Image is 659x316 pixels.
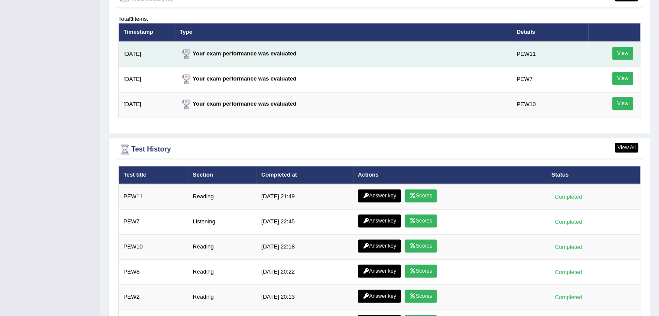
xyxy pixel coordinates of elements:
td: Reading [188,184,256,210]
a: Scores [405,239,437,252]
td: PEW11 [512,42,588,67]
td: [DATE] [119,92,175,117]
td: [DATE] 22:18 [256,235,353,260]
td: [DATE] 20:22 [256,260,353,285]
th: Details [512,23,588,41]
div: Completed [552,268,585,277]
td: [DATE] 21:49 [256,184,353,210]
a: Scores [405,214,437,227]
a: View All [615,143,638,152]
td: PEW11 [119,184,188,210]
div: Test History [118,143,640,156]
div: Completed [552,242,585,252]
div: Completed [552,293,585,302]
a: Scores [405,189,437,202]
strong: Your exam performance was evaluated [180,75,297,82]
th: Completed at [256,166,353,184]
div: Completed [552,217,585,226]
td: Listening [188,210,256,235]
td: PEW10 [512,92,588,117]
strong: Your exam performance was evaluated [180,100,297,107]
td: PEW10 [119,235,188,260]
a: Scores [405,264,437,277]
th: Timestamp [119,23,175,41]
a: Answer key [358,214,401,227]
td: Reading [188,285,256,310]
a: Scores [405,290,437,303]
a: Answer key [358,239,401,252]
td: PEW7 [119,210,188,235]
b: 3 [130,16,133,22]
div: Completed [552,192,585,201]
th: Test title [119,166,188,184]
a: Answer key [358,290,401,303]
th: Type [175,23,512,41]
a: View [612,72,633,85]
strong: Your exam performance was evaluated [180,50,297,57]
td: [DATE] 22:45 [256,210,353,235]
td: PEW8 [119,260,188,285]
td: [DATE] 20:13 [256,285,353,310]
a: Answer key [358,189,401,202]
th: Section [188,166,256,184]
a: Answer key [358,264,401,277]
td: [DATE] [119,42,175,67]
td: Reading [188,260,256,285]
th: Status [547,166,640,184]
div: Total items. [118,15,640,23]
td: PEW7 [512,67,588,92]
td: [DATE] [119,67,175,92]
td: PEW2 [119,285,188,310]
th: Actions [353,166,547,184]
a: View [612,47,633,60]
a: View [612,97,633,110]
td: Reading [188,235,256,260]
